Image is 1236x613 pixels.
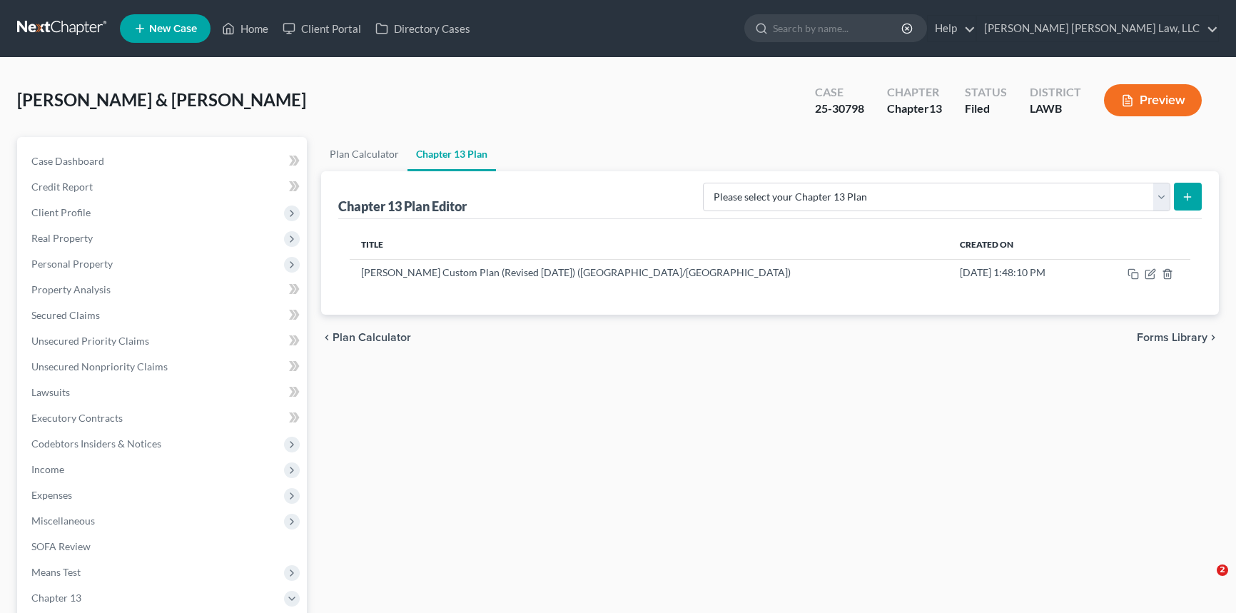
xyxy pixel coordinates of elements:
[350,230,948,259] th: Title
[948,259,1092,286] td: [DATE] 1:48:10 PM
[31,412,123,424] span: Executory Contracts
[1207,332,1219,343] i: chevron_right
[31,489,72,501] span: Expenses
[31,360,168,373] span: Unsecured Nonpriority Claims
[31,592,81,604] span: Chapter 13
[1187,564,1222,599] iframe: Intercom live chat
[321,332,411,343] button: chevron_left Plan Calculator
[31,566,81,578] span: Means Test
[31,258,113,270] span: Personal Property
[215,16,275,41] a: Home
[31,232,93,244] span: Real Property
[31,540,91,552] span: SOFA Review
[31,515,95,527] span: Miscellaneous
[31,181,93,193] span: Credit Report
[31,463,64,475] span: Income
[20,303,307,328] a: Secured Claims
[773,15,903,41] input: Search by name...
[407,137,496,171] a: Chapter 13 Plan
[20,148,307,174] a: Case Dashboard
[20,354,307,380] a: Unsecured Nonpriority Claims
[321,137,407,171] a: Plan Calculator
[31,206,91,218] span: Client Profile
[20,328,307,354] a: Unsecured Priority Claims
[1104,84,1202,116] button: Preview
[20,174,307,200] a: Credit Report
[1030,101,1081,117] div: LAWB
[929,101,942,115] span: 13
[1137,332,1219,343] button: Forms Library chevron_right
[1137,332,1207,343] span: Forms Library
[1030,84,1081,101] div: District
[928,16,976,41] a: Help
[149,24,197,34] span: New Case
[31,283,111,295] span: Property Analysis
[948,230,1092,259] th: Created On
[977,16,1218,41] a: [PERSON_NAME] [PERSON_NAME] Law, LLC
[887,84,942,101] div: Chapter
[333,332,411,343] span: Plan Calculator
[20,534,307,559] a: SOFA Review
[20,277,307,303] a: Property Analysis
[31,386,70,398] span: Lawsuits
[17,89,306,110] span: [PERSON_NAME] & [PERSON_NAME]
[887,101,942,117] div: Chapter
[815,101,864,117] div: 25-30798
[321,332,333,343] i: chevron_left
[338,198,467,215] div: Chapter 13 Plan Editor
[20,380,307,405] a: Lawsuits
[31,335,149,347] span: Unsecured Priority Claims
[965,101,1007,117] div: Filed
[275,16,368,41] a: Client Portal
[368,16,477,41] a: Directory Cases
[350,259,948,286] td: [PERSON_NAME] Custom Plan (Revised [DATE]) ([GEOGRAPHIC_DATA]/[GEOGRAPHIC_DATA])
[815,84,864,101] div: Case
[965,84,1007,101] div: Status
[31,155,104,167] span: Case Dashboard
[31,309,100,321] span: Secured Claims
[20,405,307,431] a: Executory Contracts
[31,437,161,450] span: Codebtors Insiders & Notices
[1217,564,1228,576] span: 2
